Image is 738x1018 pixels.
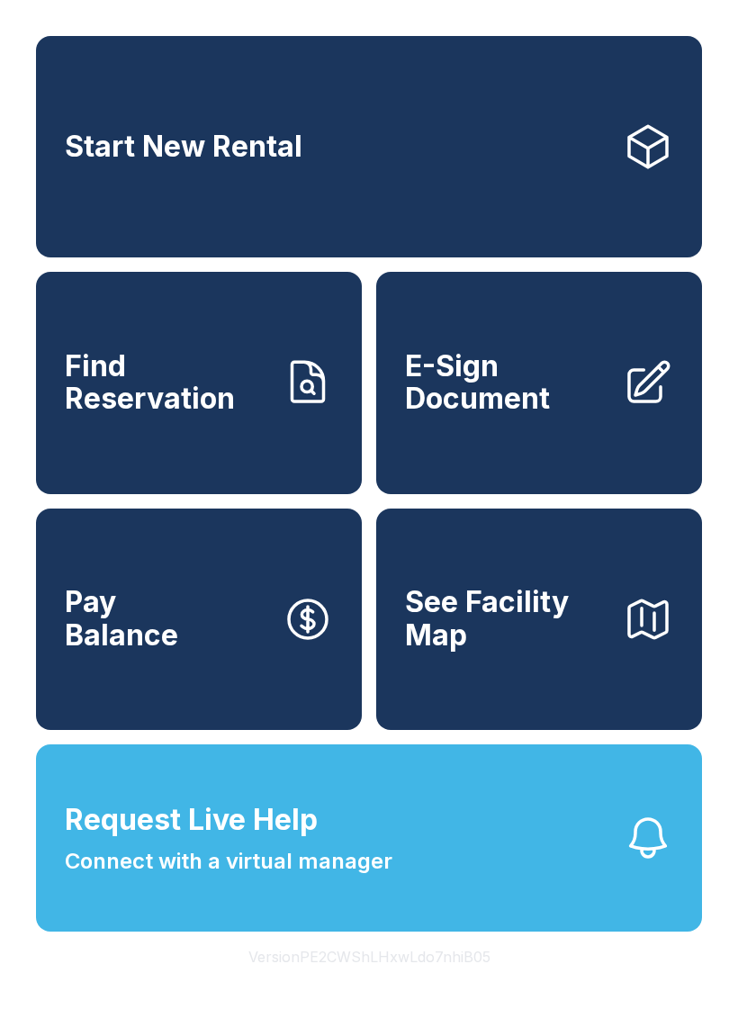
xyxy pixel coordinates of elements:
span: Find Reservation [65,350,268,416]
span: Connect with a virtual manager [65,845,392,878]
span: E-Sign Document [405,350,608,416]
a: PayBalance [36,509,362,730]
span: Request Live Help [65,798,318,842]
span: Pay Balance [65,586,178,652]
button: VersionPE2CWShLHxwLdo7nhiB05 [234,932,505,982]
span: See Facility Map [405,586,608,652]
a: Start New Rental [36,36,702,257]
a: Find Reservation [36,272,362,493]
button: See Facility Map [376,509,702,730]
a: E-Sign Document [376,272,702,493]
button: Request Live HelpConnect with a virtual manager [36,744,702,932]
span: Start New Rental [65,131,302,164]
